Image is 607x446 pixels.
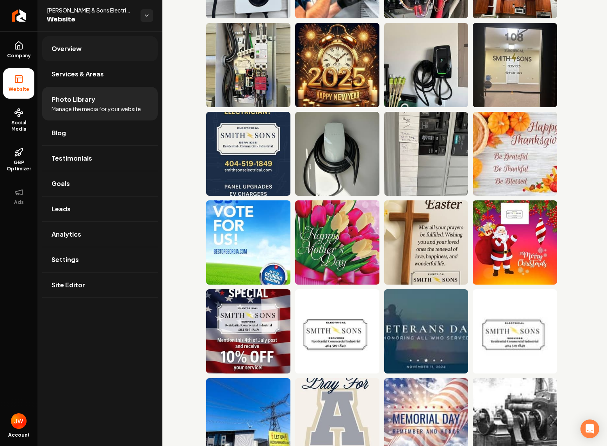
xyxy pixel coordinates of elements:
[42,222,158,247] a: Analytics
[3,120,34,132] span: Social Media
[42,273,158,297] a: Site Editor
[3,142,34,178] a: GBP Optimizer
[384,200,468,285] img: Wooden cross with Easter greeting and contact info for Smith & Sons Electrical Services.
[295,289,379,373] img: Smith Sons Electrical Services logo, offering residential, commercial, and industrial solutions.
[11,413,27,429] img: John Williams
[206,200,290,285] img: Vote for Georgia businesses at Best of Georgia. Support local with fast, free voting!
[52,105,142,113] span: Manage the media for your website.
[473,200,557,285] img: Festive Santa Claus with gifts, "Merry Christmas" text, and decorative ornaments.
[52,280,85,290] span: Site Editor
[206,289,290,373] img: 4th of July special from Smith & Sons offers 10% off electrical services. Call 404-519-1849.
[206,23,290,107] img: Electrical panel with circuit breakers and wiring for residential power distribution.
[3,159,34,172] span: GBP Optimizer
[42,247,158,272] a: Settings
[42,120,158,145] a: Blog
[295,23,379,107] img: Golden clock striking midnight with fireworks, celebrating New Year 2025.
[11,413,27,429] button: Open user button
[473,23,557,107] img: Electrical services sign for Smith & Sons, suite 108, with contact number 404-519-1849.
[52,154,92,163] span: Testimonials
[8,432,30,438] span: Account
[42,146,158,171] a: Testimonials
[52,255,79,264] span: Settings
[473,112,557,196] img: Thanksgiving decorations with a pumpkin pie, pumpkins, and autumn leaves, text: "Happy Thanksgivi...
[5,86,32,92] span: Website
[295,200,379,285] img: Colorful bouquet of tulips with "Happy Mother's Day" greeting on a pink background.
[52,128,66,138] span: Blog
[47,14,134,25] span: Website
[473,289,557,373] img: Smith & Sons Electrical Services logo for residential, commercial, and industrial needs.
[12,9,26,22] img: Rebolt Logo
[42,62,158,87] a: Services & Areas
[42,196,158,221] a: Leads
[47,6,134,14] span: [PERSON_NAME] & Sons Electrical Services LLC
[52,95,95,104] span: Photo Library
[52,44,82,53] span: Overview
[3,35,34,65] a: Company
[52,230,81,239] span: Analytics
[384,289,468,373] img: Veterans Day tribute graphic with soldier silhouette, honoring service on November 11, 2024.
[295,112,379,196] img: Tesla electric vehicle charger mounted on a wall with a coiled charging cable.
[42,36,158,61] a: Overview
[206,112,290,196] img: Reliable electrician services by Smith & Sons: panel upgrades, EV chargers, troubleshooting.
[580,419,599,438] div: Open Intercom Messenger
[384,112,468,196] img: Electric panel with labels for Tesla charger and range circuits.
[4,53,34,59] span: Company
[11,199,27,205] span: Ads
[3,181,34,212] button: Ads
[42,171,158,196] a: Goals
[52,204,71,214] span: Leads
[3,102,34,138] a: Social Media
[52,179,70,188] span: Goals
[52,69,104,79] span: Services & Areas
[384,23,468,107] img: Electric vehicle charging station mounted on a wall with charging cable and plug.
